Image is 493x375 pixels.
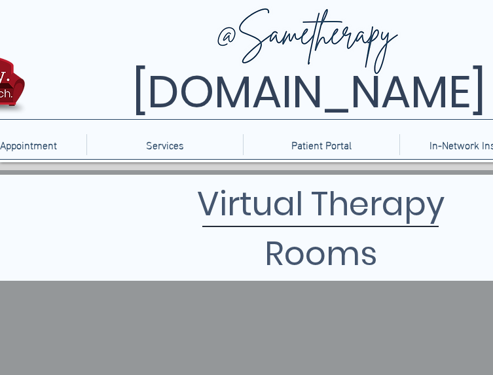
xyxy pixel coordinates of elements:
span: [DOMAIN_NAME] [132,61,486,123]
p: Services [139,134,191,155]
div: Services [86,134,243,155]
a: Patient Portal [243,134,399,155]
p: Patient Portal [285,134,358,155]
